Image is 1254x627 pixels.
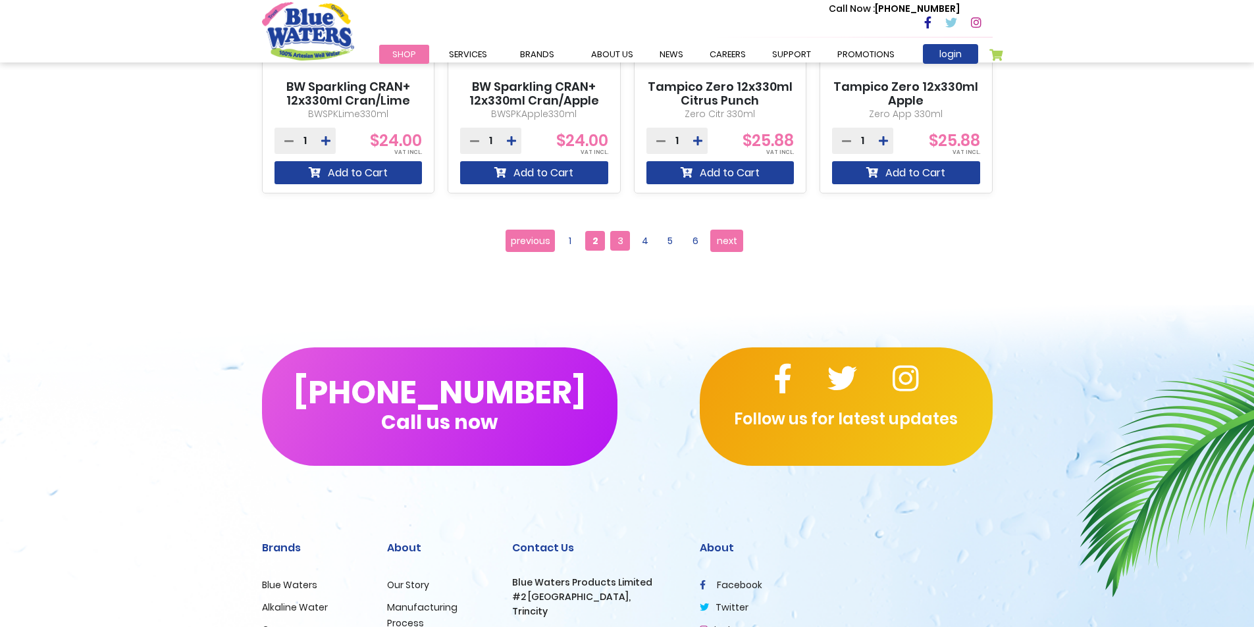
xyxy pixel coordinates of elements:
[511,231,550,251] span: previous
[262,578,317,591] a: Blue Waters
[520,48,554,61] span: Brands
[717,231,737,251] span: next
[449,48,487,61] span: Services
[660,231,680,251] a: 5
[610,231,630,251] a: 3
[506,230,555,252] a: previous
[512,577,680,588] h3: Blue Waters Products Limited
[710,230,743,252] a: next
[262,347,617,466] button: [PHONE_NUMBER]Call us now
[512,591,680,603] h3: #2 [GEOGRAPHIC_DATA],
[700,601,748,614] a: twitter
[460,80,608,108] a: BW Sparkling CRAN+ 12x330ml Cran/Apple
[578,45,646,64] a: about us
[646,107,795,121] p: Zero Citr 330ml
[556,130,608,151] span: $24.00
[274,80,423,108] a: BW Sparkling CRAN+ 12x330ml Cran/Lime
[387,578,429,591] a: Our Story
[829,2,875,15] span: Call Now :
[274,161,423,184] button: Add to Cart
[700,578,762,591] a: facebook
[370,130,422,151] span: $24.00
[512,541,680,554] h2: Contact Us
[387,541,492,554] h2: About
[646,161,795,184] button: Add to Cart
[829,2,960,16] p: [PHONE_NUMBER]
[512,606,680,617] h3: Trincity
[646,80,795,108] a: Tampico Zero 12x330ml Citrus Punch
[832,80,980,108] a: Tampico Zero 12x330ml Apple
[274,107,423,121] p: BWSPKLime330ml
[929,130,980,151] span: $25.88
[262,2,354,60] a: store logo
[460,161,608,184] button: Add to Cart
[460,107,608,121] p: BWSPKApple330ml
[560,231,580,251] a: 1
[759,45,824,64] a: support
[832,107,980,121] p: Zero App 330ml
[685,231,705,251] a: 6
[646,45,696,64] a: News
[743,130,794,151] span: $25.88
[832,161,980,184] button: Add to Cart
[635,231,655,251] a: 4
[700,407,993,431] p: Follow us for latest updates
[923,44,978,64] a: login
[585,231,605,251] span: 2
[381,418,498,426] span: Call us now
[262,541,367,554] h2: Brands
[262,601,328,614] a: Alkaline Water
[696,45,759,64] a: careers
[392,48,416,61] span: Shop
[700,541,993,554] h2: About
[824,45,908,64] a: Promotions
